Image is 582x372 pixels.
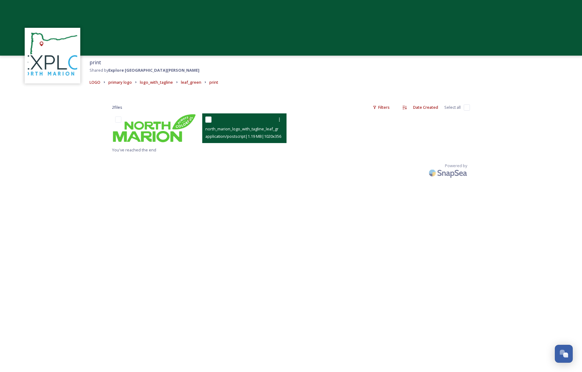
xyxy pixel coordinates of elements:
span: 2 file s [112,104,122,110]
span: LOGO [90,79,100,85]
span: print [90,59,101,66]
span: Powered by [445,163,467,169]
img: SnapSea Logo [427,166,470,180]
a: LOGO [90,78,100,86]
span: primary logo [108,79,132,85]
span: Select all [444,104,461,110]
button: Open Chat [555,345,573,363]
span: print [209,79,218,85]
a: print [209,78,218,86]
span: Shared by [90,67,199,73]
img: north%20marion%20account.png [28,31,77,80]
span: application/postscript | 1.19 MB | 1020 x 356 [205,133,281,139]
div: Date Created [410,101,441,113]
a: leaf_green [181,78,201,86]
strong: Explore [GEOGRAPHIC_DATA][PERSON_NAME] [108,67,199,73]
a: primary logo [108,78,132,86]
span: You've reached the end [112,147,156,153]
span: north_marion_logo_with_tagline_leaf_green_cmyk.eps [205,126,305,132]
div: Filters [370,101,393,113]
span: leaf_green [181,79,201,85]
span: logo_with_tagline [140,79,173,85]
a: logo_with_tagline [140,78,173,86]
